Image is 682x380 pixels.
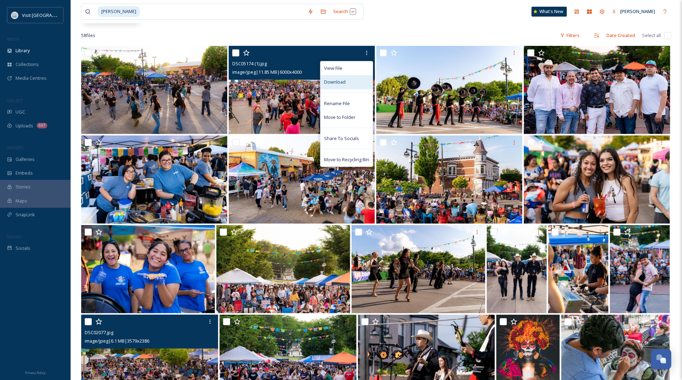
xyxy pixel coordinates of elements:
img: DSC03351.jpg [376,46,522,134]
img: QCCVB_VISIT_vert_logo_4c_tagline_122019.svg [11,12,18,19]
img: DSC03739 (1).jpg [81,135,227,224]
img: DSC05174 (1).jpg [229,46,375,134]
img: DSC01843.jpg [487,225,547,313]
span: [PERSON_NAME] [98,6,140,17]
span: View File [324,65,342,72]
span: image/jpeg | 11.85 MB | 6000 x 4000 [232,69,302,75]
span: image/jpeg | 6.1 MB | 3579 x 2386 [85,338,149,344]
span: SOCIALS [7,234,21,239]
span: COLLECT [7,98,22,103]
img: DSC03635.jpg [548,225,609,313]
img: DSC03603.jpg [81,225,215,313]
img: DSC02071.jpg [81,46,227,134]
span: Library [16,47,30,54]
img: DSC02899.jpg [524,46,670,134]
div: 667 [37,123,47,128]
span: [PERSON_NAME] [620,8,655,14]
span: WIDGETS [7,145,23,150]
span: Uploads [16,122,33,129]
span: Maps [16,198,27,204]
span: SnapLink [16,211,35,218]
a: Privacy Policy [25,368,46,376]
span: Select all [642,32,661,39]
span: Visit [GEOGRAPHIC_DATA] [22,12,77,18]
span: Move to Folder [324,114,355,121]
img: DSC03704.jpg [610,225,670,313]
a: [PERSON_NAME] [609,5,659,18]
span: Stories [16,183,31,190]
img: DSC03651 (1).jpg [229,135,375,224]
img: DSC03596.jpg [524,135,670,224]
img: DSC02855 (1).jpg [216,225,350,313]
span: Move to Recycling Bin [324,156,369,163]
span: Galleries [16,156,35,163]
span: Collections [16,61,39,68]
img: DSC04715.jpg [352,225,485,313]
div: Search [330,5,360,18]
button: Open Chat [651,349,671,369]
a: What's New [532,7,567,17]
span: 58 file s [81,32,95,39]
span: Rename File [324,100,350,107]
span: DSC02077.jpg [85,329,113,336]
span: MEDIA [7,36,19,42]
div: Date Created [603,29,639,42]
span: UGC [16,109,25,115]
span: DSC05174 (1).jpg [232,60,267,67]
span: Socials [16,245,30,252]
span: Share To Socials [324,135,359,142]
div: Filters [557,29,583,42]
span: Privacy Policy [25,370,46,375]
span: Embeds [16,170,33,176]
span: Download [324,79,346,85]
span: Media Centres [16,75,47,82]
img: DSC03279.jpg [376,135,522,224]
